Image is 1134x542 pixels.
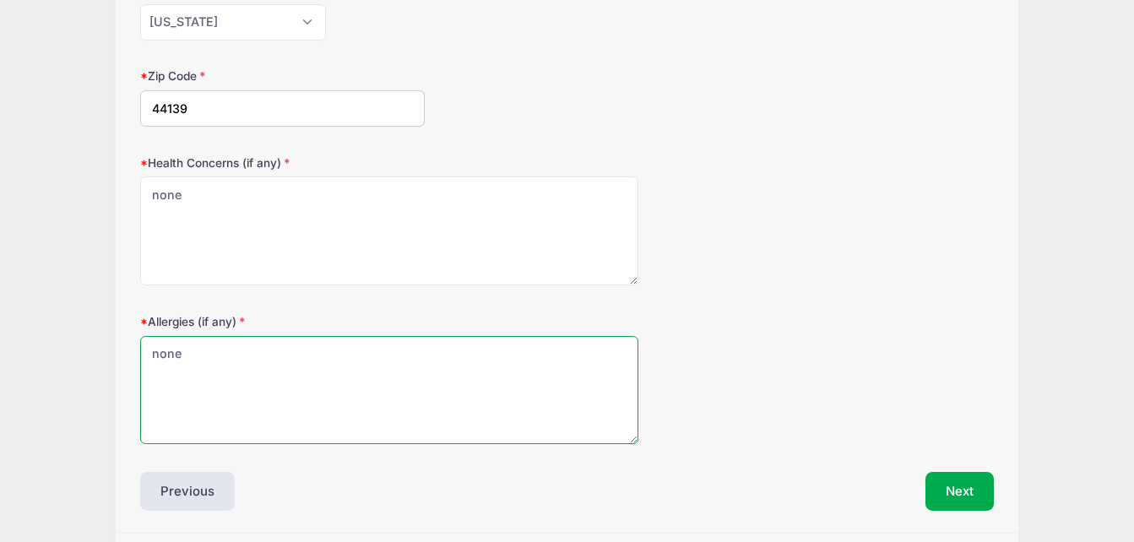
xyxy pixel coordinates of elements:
[140,472,235,511] button: Previous
[140,68,425,84] label: Zip Code
[140,154,425,171] label: Health Concerns (if any)
[925,472,994,511] button: Next
[140,90,425,127] input: xxxxx
[140,313,425,330] label: Allergies (if any)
